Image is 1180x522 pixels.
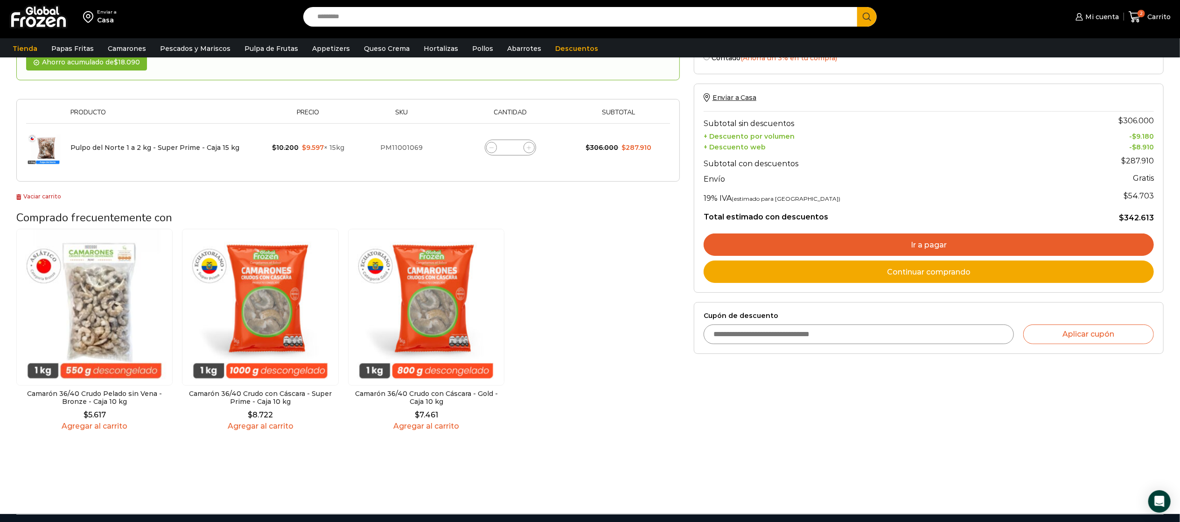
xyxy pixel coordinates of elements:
bdi: 10.200 [272,143,299,152]
button: Aplicar cupón [1023,324,1154,344]
td: - [1052,130,1154,141]
span: $ [114,58,118,66]
th: Total estimado con descuentos [704,205,1052,223]
span: $ [622,143,626,152]
span: $ [1121,156,1126,165]
span: 54.703 [1124,191,1154,200]
a: Agregar al carrito [182,422,338,430]
span: $ [1119,213,1124,222]
th: + Descuento web [704,141,1052,152]
td: × 15kg [262,123,355,172]
a: Descuentos [551,40,603,57]
bdi: 9.597 [302,143,324,152]
a: Camarones [103,40,151,57]
label: Cupón de descuento [704,312,1154,320]
span: $ [415,410,419,419]
td: PM11001069 [355,123,448,172]
strong: Gratis [1133,174,1154,183]
bdi: 287.910 [1121,156,1154,165]
bdi: 7.461 [415,410,438,419]
a: Pollos [468,40,498,57]
div: Casa [97,15,117,25]
span: Enviar a Casa [712,93,756,102]
div: Ahorro acumulado de [26,54,147,71]
th: + Descuento por volumen [704,130,1052,141]
a: Pulpa de Frutas [240,40,303,57]
bdi: 8.910 [1132,143,1154,151]
a: 2 Carrito [1129,6,1171,28]
a: Abarrotes [503,40,546,57]
span: $ [1118,116,1123,125]
th: 19% IVA [704,186,1052,205]
button: Search button [857,7,877,27]
div: Open Intercom Messenger [1148,490,1171,513]
a: Continuar comprando [704,261,1154,283]
a: Enviar a Casa [704,93,756,102]
bdi: 9.180 [1132,132,1154,141]
a: Papas Fritas [47,40,98,57]
span: $ [1132,132,1136,141]
span: $ [1132,143,1136,151]
span: Comprado frecuentemente con [16,210,172,225]
span: $ [84,410,88,419]
a: Pescados y Mariscos [155,40,235,57]
th: Subtotal [572,109,665,123]
a: Pulpo del Norte 1 a 2 kg - Super Prime - Caja 15 kg [70,143,239,152]
th: Envío [704,170,1052,187]
bdi: 287.910 [622,143,652,152]
bdi: 8.722 [248,410,273,419]
h2: Camarón 36/40 Crudo con Cáscara - Gold - Caja 10 kg [348,390,504,406]
bdi: 306.000 [586,143,619,152]
img: address-field-icon.svg [83,9,97,25]
th: Producto [66,109,262,123]
div: Enviar a [97,9,117,15]
a: Agregar al carrito [348,422,504,430]
span: (Ahorra un 3% en tu compra) [740,54,837,62]
span: $ [1124,191,1128,200]
a: Hortalizas [419,40,463,57]
span: $ [302,143,306,152]
span: $ [272,143,276,152]
bdi: 18.090 [114,58,140,66]
a: Mi cuenta [1073,7,1119,26]
th: Subtotal con descuentos [704,151,1052,170]
th: Cantidad [448,109,572,123]
span: 2 [1138,10,1145,17]
a: Ir a pagar [704,233,1154,256]
bdi: 5.617 [84,410,106,419]
span: $ [248,410,252,419]
th: Subtotal sin descuentos [704,112,1052,130]
bdi: 306.000 [1118,116,1154,125]
a: Tienda [8,40,42,57]
h2: Camarón 36/40 Crudo con Cáscara - Super Prime - Caja 10 kg [182,390,338,406]
small: (estimado para [GEOGRAPHIC_DATA]) [732,195,840,202]
a: Agregar al carrito [16,422,173,430]
span: $ [586,143,590,152]
input: Product quantity [504,141,517,154]
bdi: 342.613 [1119,213,1154,222]
a: Vaciar carrito [16,193,62,200]
a: Appetizers [307,40,355,57]
span: Carrito [1145,12,1171,21]
span: Mi cuenta [1083,12,1119,21]
th: Sku [355,109,448,123]
th: Precio [262,109,355,123]
td: - [1052,141,1154,152]
h2: Camarón 36/40 Crudo Pelado sin Vena - Bronze - Caja 10 kg [16,390,173,406]
a: Queso Crema [359,40,414,57]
